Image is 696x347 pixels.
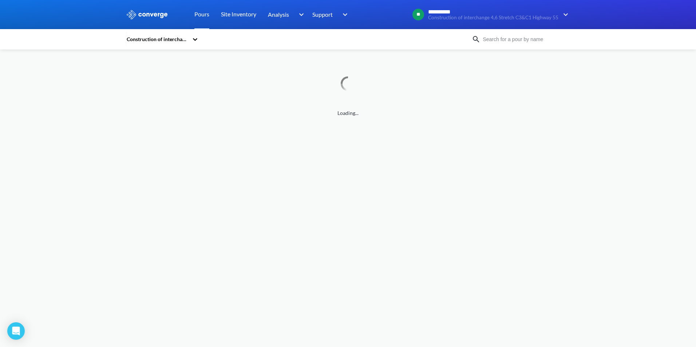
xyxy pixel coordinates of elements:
img: downArrow.svg [338,10,349,19]
span: Analysis [268,10,289,19]
img: logo_ewhite.svg [126,10,168,19]
span: Loading... [126,109,570,117]
span: Construction of interchange 4,6 Stretch C3&C1 Highway 55 [428,15,558,20]
div: Open Intercom Messenger [7,322,25,340]
span: Support [312,10,333,19]
input: Search for a pour by name [481,35,569,43]
div: Construction of interchange 4,6 Stretch C3&C1 Highway 55 [126,35,189,43]
img: icon-search.svg [472,35,481,44]
img: downArrow.svg [558,10,570,19]
img: downArrow.svg [294,10,306,19]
